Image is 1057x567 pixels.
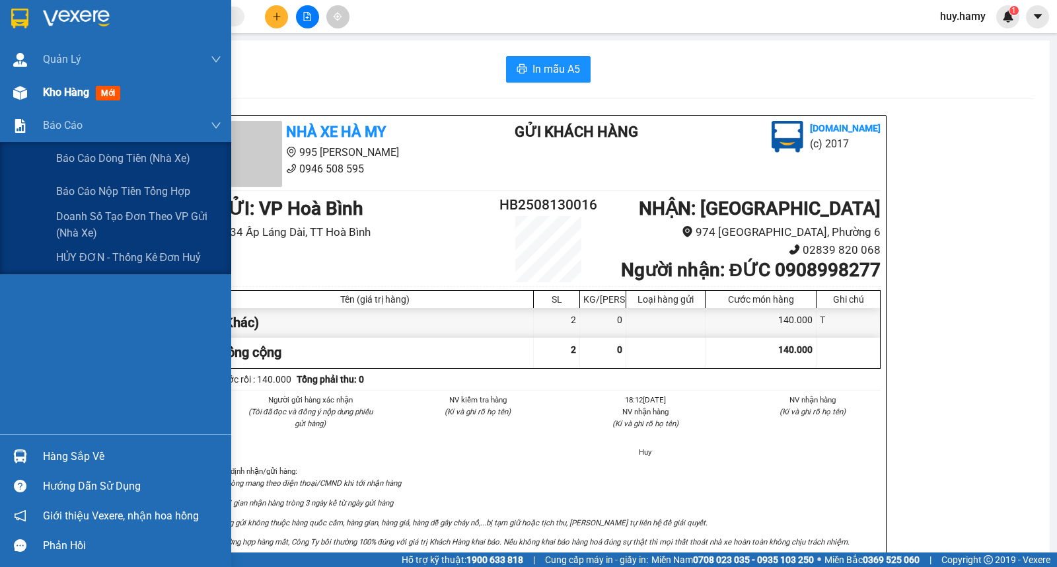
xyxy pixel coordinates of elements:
div: Tên (giá trị hàng) [220,294,530,305]
span: question-circle [14,480,26,492]
button: file-add [296,5,319,28]
div: Phản hồi [43,536,221,556]
span: 140.000 [778,344,813,355]
img: warehouse-icon [13,86,27,100]
span: ⚪️ [817,557,821,562]
sup: 1 [1009,6,1019,15]
img: warehouse-icon [13,449,27,463]
li: 34 Ấp Láng Dài, TT Hoà Bình [216,223,493,241]
span: phone [286,163,297,174]
b: Nhà Xe Hà My [286,124,386,140]
b: Nhà Xe Hà My [76,9,176,25]
img: icon-new-feature [1002,11,1014,22]
strong: 0369 525 060 [863,554,920,565]
span: Kho hàng [43,86,89,98]
button: aim [326,5,349,28]
span: mới [96,86,120,100]
span: phone [76,48,87,59]
i: Thời gian nhận hàng tròng 3 ngày kể từ ngày gửi hàng [216,498,393,508]
i: (Kí và ghi rõ họ tên) [780,407,846,416]
div: 140.000 [706,308,817,338]
li: NV kiểm tra hàng [410,394,546,406]
span: environment [682,226,693,237]
b: Gửi khách hàng [515,124,638,140]
h2: HB2508130016 [493,194,604,216]
span: Hỗ trợ kỹ thuật: [402,552,523,567]
span: Quản Lý [43,51,81,67]
span: Giới thiệu Vexere, nhận hoa hồng [43,508,199,524]
img: solution-icon [13,119,27,133]
b: NHẬN : [GEOGRAPHIC_DATA] [639,198,881,219]
span: 1 [1011,6,1016,15]
span: plus [272,12,281,21]
div: 0 [580,308,626,338]
span: huy.hamy [929,8,996,24]
li: 18:12[DATE] [577,394,713,406]
div: Ghi chú [820,294,877,305]
span: down [211,54,221,65]
span: Tổng cộng [220,344,281,360]
span: notification [14,510,26,522]
li: 974 [GEOGRAPHIC_DATA], Phường 6 [604,223,881,241]
div: Cước rồi : 140.000 [216,372,291,387]
button: caret-down [1026,5,1049,28]
span: printer [517,63,527,76]
span: 0 [617,344,622,355]
img: logo-vxr [11,9,28,28]
div: Hàng sắp về [43,447,221,467]
li: 0946 508 595 [6,46,252,62]
div: Hướng dẫn sử dụng [43,476,221,496]
span: Báo cáo [43,117,83,133]
i: Vui lòng mang theo điện thoại/CMND khi tới nhận hàng [216,478,401,488]
b: GỬI : VP Hoà Bình [6,83,153,104]
span: Doanh số tạo đơn theo VP gửi (nhà xe) [56,208,221,241]
span: caret-down [1032,11,1044,22]
span: file-add [303,12,312,21]
b: GỬI : VP Hoà Bình [216,198,363,219]
div: Loại hàng gửi [630,294,702,305]
span: environment [76,32,87,42]
i: (Kí và ghi rõ họ tên) [612,419,678,428]
i: Hàng gửi không thuộc hàng quốc cấm, hàng gian, hàng giả, hàng dễ gây cháy nổ,...bị tạm giữ hoặc t... [216,518,708,527]
span: environment [286,147,297,157]
div: SL [537,294,576,305]
img: warehouse-icon [13,53,27,67]
span: | [533,552,535,567]
div: 2 [534,308,580,338]
button: printerIn mẫu A5 [506,56,591,83]
span: In mẫu A5 [532,61,580,77]
div: Cước món hàng [709,294,813,305]
li: Người gửi hàng xác nhận [242,394,379,406]
span: 2 [571,344,576,355]
span: aim [333,12,342,21]
span: down [211,120,221,131]
span: Miền Bắc [824,552,920,567]
li: 02839 820 068 [604,241,881,259]
li: Huy [577,446,713,458]
strong: 0708 023 035 - 0935 103 250 [693,554,814,565]
span: phone [789,244,800,255]
button: plus [265,5,288,28]
i: (Tôi đã đọc và đồng ý nộp dung phiếu gửi hàng) [248,407,373,428]
div: T [817,308,880,338]
img: logo.jpg [772,121,803,153]
b: [DOMAIN_NAME] [810,123,881,133]
span: Báo cáo dòng tiền (nhà xe) [56,150,190,167]
li: NV nhận hàng [577,406,713,418]
b: Người nhận : ĐỨC 0908998277 [621,259,881,281]
strong: 1900 633 818 [466,554,523,565]
span: HỦY ĐƠN - Thống kê đơn huỷ [56,249,201,266]
span: Miền Nam [651,552,814,567]
span: message [14,539,26,552]
span: Cung cấp máy in - giấy in: [545,552,648,567]
span: | [929,552,931,567]
span: copyright [984,555,993,564]
li: NV nhận hàng [745,394,881,406]
li: 995 [PERSON_NAME] [216,144,462,161]
li: (c) 2017 [810,135,881,152]
div: Quy định nhận/gửi hàng : [216,465,881,567]
i: Trường hợp hàng mất, Công Ty bồi thường 100% đúng với giá trị Khách Hàng khai báo. Nếu không khai... [216,537,850,547]
i: (Kí và ghi rõ họ tên) [445,407,511,416]
div: KG/[PERSON_NAME] [583,294,622,305]
li: 0946 508 595 [216,161,462,177]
